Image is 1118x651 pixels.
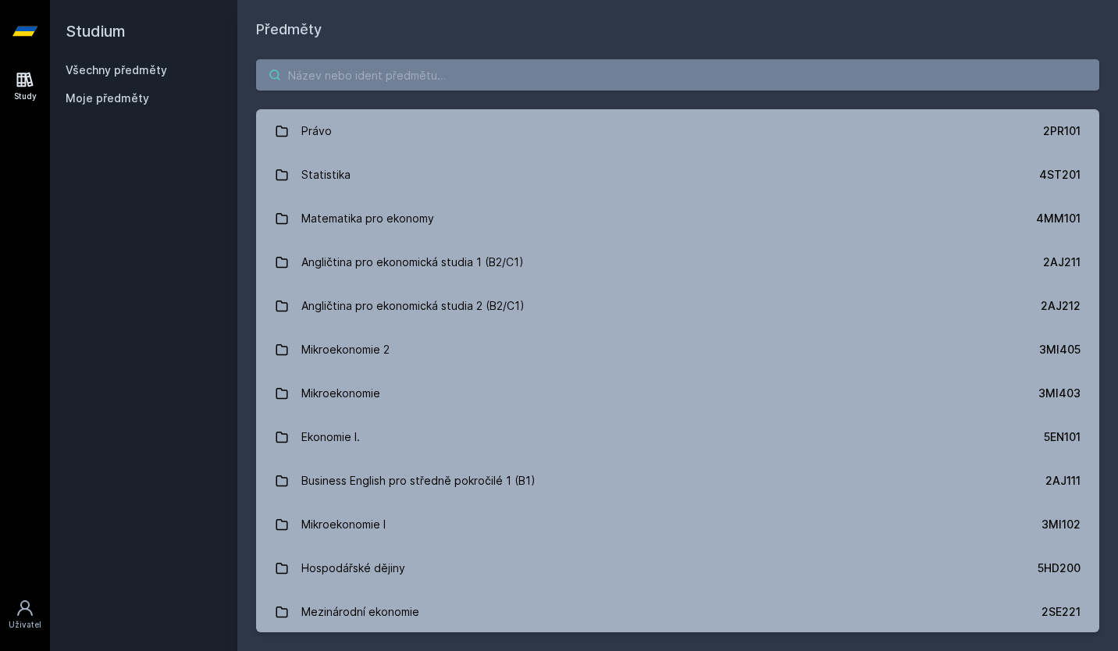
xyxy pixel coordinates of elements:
input: Název nebo ident předmětu… [256,59,1099,91]
span: Moje předměty [66,91,149,106]
div: 2AJ211 [1043,254,1081,270]
div: 3MI403 [1038,386,1081,401]
a: Statistika 4ST201 [256,153,1099,197]
a: Mikroekonomie I 3MI102 [256,503,1099,546]
div: Uživatel [9,619,41,631]
div: Ekonomie I. [301,422,360,453]
a: Business English pro středně pokročilé 1 (B1) 2AJ111 [256,459,1099,503]
div: Mikroekonomie [301,378,380,409]
a: Study [3,62,47,110]
a: Hospodářské dějiny 5HD200 [256,546,1099,590]
div: 2PR101 [1043,123,1081,139]
div: Právo [301,116,332,147]
div: Business English pro středně pokročilé 1 (B1) [301,465,536,496]
a: Matematika pro ekonomy 4MM101 [256,197,1099,240]
a: Mezinárodní ekonomie 2SE221 [256,590,1099,634]
div: 3MI405 [1039,342,1081,358]
a: Právo 2PR101 [256,109,1099,153]
a: Mikroekonomie 2 3MI405 [256,328,1099,372]
div: Statistika [301,159,351,190]
div: Matematika pro ekonomy [301,203,434,234]
div: 5EN101 [1044,429,1081,445]
div: 5HD200 [1038,560,1081,576]
div: Angličtina pro ekonomická studia 2 (B2/C1) [301,290,525,322]
div: 3MI102 [1041,517,1081,532]
div: 2AJ212 [1041,298,1081,314]
div: Mezinárodní ekonomie [301,596,419,628]
div: Hospodářské dějiny [301,553,405,584]
a: Mikroekonomie 3MI403 [256,372,1099,415]
div: 2AJ111 [1045,473,1081,489]
a: Všechny předměty [66,63,167,76]
div: 4MM101 [1036,211,1081,226]
a: Angličtina pro ekonomická studia 1 (B2/C1) 2AJ211 [256,240,1099,284]
a: Uživatel [3,591,47,639]
div: 4ST201 [1039,167,1081,183]
div: Study [14,91,37,102]
a: Ekonomie I. 5EN101 [256,415,1099,459]
a: Angličtina pro ekonomická studia 2 (B2/C1) 2AJ212 [256,284,1099,328]
div: Mikroekonomie 2 [301,334,390,365]
div: Mikroekonomie I [301,509,386,540]
div: 2SE221 [1041,604,1081,620]
h1: Předměty [256,19,1099,41]
div: Angličtina pro ekonomická studia 1 (B2/C1) [301,247,524,278]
